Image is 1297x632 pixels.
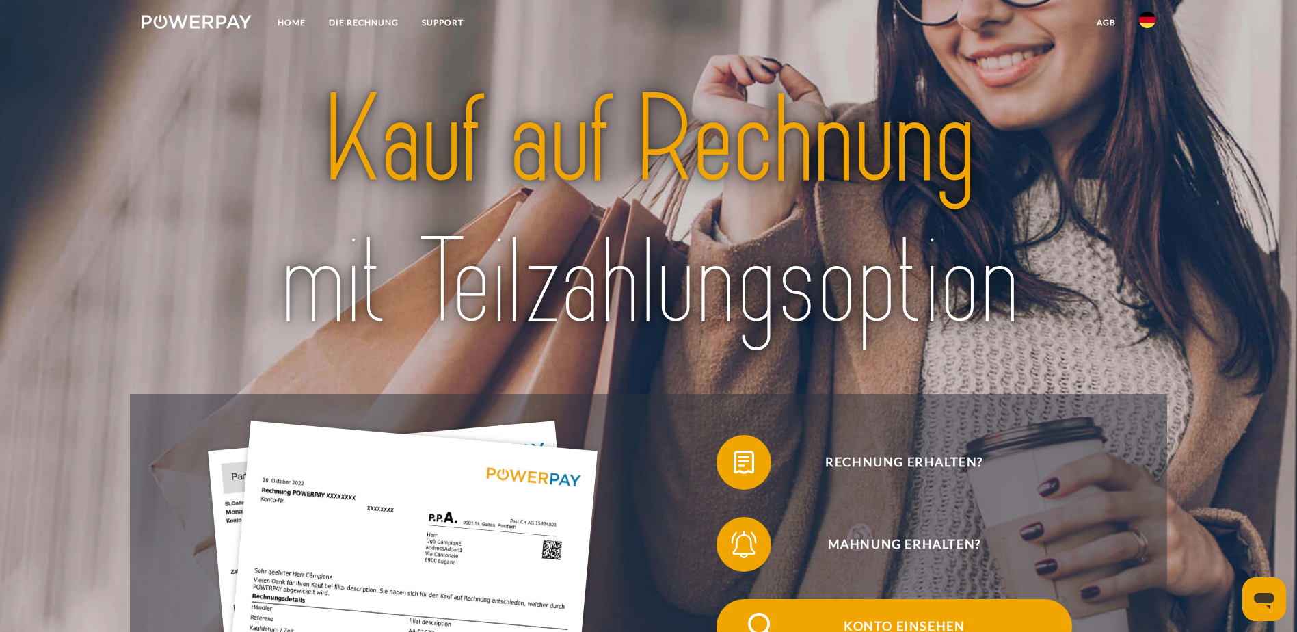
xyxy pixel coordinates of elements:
a: Home [266,10,317,35]
iframe: Schaltfläche zum Öffnen des Messaging-Fensters [1242,577,1286,621]
a: DIE RECHNUNG [317,10,410,35]
span: Rechnung erhalten? [736,435,1071,490]
a: SUPPORT [410,10,475,35]
button: Rechnung erhalten? [717,435,1072,490]
img: qb_bell.svg [727,527,761,562]
button: Mahnung erhalten? [717,517,1072,572]
span: Mahnung erhalten? [736,517,1071,572]
img: logo-powerpay-white.svg [142,15,252,29]
img: title-powerpay_de.svg [191,63,1106,361]
img: qb_bill.svg [727,445,761,479]
a: agb [1085,10,1127,35]
img: de [1139,12,1155,28]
